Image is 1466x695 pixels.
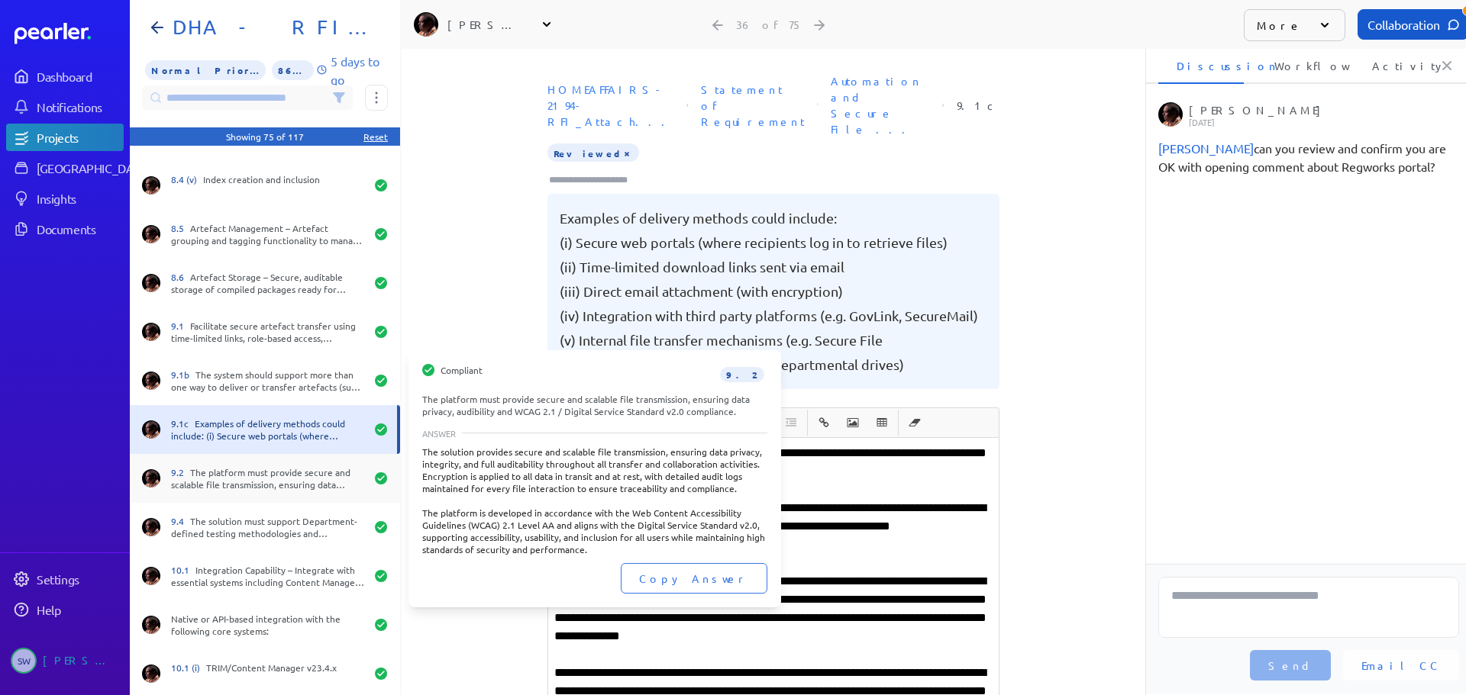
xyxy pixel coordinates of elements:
[447,17,524,32] div: [PERSON_NAME]
[171,368,195,381] span: 9.1b
[621,145,633,160] button: Tag at index 0 with value Reviewed focussed. Press backspace to remove
[171,320,365,344] div: Facilitate secure artefact transfer using time-limited links, role-based access, encryption, mult...
[1158,140,1254,156] span: Steve Ackermann
[363,130,388,143] div: Reset
[1361,658,1441,673] span: Email CC
[43,648,119,674] div: [PERSON_NAME]
[171,515,365,539] div: The solution must support Department-defined testing methodologies and verification to ensure art...
[901,410,928,436] span: Clear Formatting
[171,222,365,246] div: Artefact Management – Artefact grouping and tagging functionality to manage packages by request, ...
[142,176,160,195] img: Ryan Baird
[142,323,160,341] img: Ryan Baird
[695,76,811,136] span: Sheet: Statement of Requirement
[6,565,124,593] a: Settings
[171,515,190,527] span: 9.4
[6,185,124,212] a: Insights
[142,372,160,390] img: Ryan Baird
[171,173,203,185] span: 8.4 (v)
[272,60,313,80] span: 86% of Questions Completed
[1268,658,1313,673] span: Send
[142,518,160,536] img: Ryan Baird
[560,206,987,377] pre: Examples of delivery methods could include: (i) Secure web portals (where recipients log in to re...
[171,417,195,430] span: 9.1c
[142,567,160,585] img: Ryan Baird
[6,154,124,182] a: [GEOGRAPHIC_DATA]
[145,60,266,80] span: Priority
[171,564,365,588] div: Integration Capability – Integrate with essential systems including Content Manager, Microsoft (M...
[37,99,122,114] div: Notifications
[1354,47,1439,84] li: Activity
[171,417,365,442] div: Examples of delivery methods could include: (i) Secure web portals (where recipients log in to re...
[414,12,438,37] img: Ryan Baird
[422,446,767,555] div: The solution provides secure and scalable file transmission, ensuring data privacy, integrity, an...
[541,76,680,136] span: Document: HOMEAFFAIRS-2194-RFI_Attachment 4_RFI Response Template_Statement of Requirements Pearl...
[736,18,802,31] div: 36 of 75
[171,466,190,478] span: 9.2
[171,466,365,491] div: The platform must provide secure and scalable file transmission, ensuring data privacy, audibilit...
[951,92,1006,120] span: Reference Number: 9.1c
[171,320,190,332] span: 9.1
[868,410,896,436] span: Insert table
[142,225,160,243] img: Ryan Baird
[1256,47,1342,84] li: Workflow
[1158,139,1459,175] div: can you review and confirm you are OK with opening comment about Regworks portal?
[1189,102,1455,127] div: [PERSON_NAME]
[171,661,206,674] span: 10.1 (i)
[441,364,483,383] span: Compliant
[810,410,838,436] span: Insert link
[171,173,365,198] div: Index creation and inclusion
[1343,650,1459,681] button: Email CC
[171,613,365,637] div: Native or API-based integration with the following core systems:
[6,93,124,121] a: Notifications
[869,410,895,436] button: Insert table
[6,642,124,680] a: SW[PERSON_NAME]
[639,571,749,586] span: Copy Answer
[37,571,122,587] div: Settings
[839,410,867,436] span: Insert Image
[37,130,122,145] div: Projects
[621,563,767,594] button: Copy Answer
[6,124,124,151] a: Projects
[1158,102,1183,127] img: Ryan Baird
[142,469,160,487] img: Ryan Baird
[142,420,160,439] img: Ryan Baird
[422,393,767,417] div: The platform must provide secure and scalable file transmission, ensuring data privacy, audibilit...
[171,271,365,295] div: Artefact Storage – Secure, auditable storage of compiled packages ready for release
[777,410,805,436] span: Decrease Indent
[142,616,160,634] img: Ryan Baird
[902,410,928,436] button: Clear Formatting
[171,564,195,576] span: 10.1
[37,602,122,617] div: Help
[166,15,376,40] h1: DHA - RFI FOIP CMS Functional Requirements
[171,222,190,234] span: 8.5
[37,160,150,175] div: [GEOGRAPHIC_DATA]
[547,143,639,162] span: Reviewed
[720,367,764,382] span: 9.2
[171,661,365,686] div: TRIM/Content Manager v23.4.x
[37,69,122,84] div: Dashboard
[1189,117,1455,127] p: [DATE]
[37,221,122,236] div: Documents
[6,63,124,90] a: Dashboard
[1250,650,1331,681] button: Send
[6,215,124,243] a: Documents
[422,429,456,438] span: ANSWER
[1158,47,1244,84] li: Discussion
[331,52,388,88] p: 5 days to go
[1257,18,1302,33] p: More
[142,664,160,683] img: Ryan Baird
[840,410,866,436] button: Insert Image
[171,271,190,283] span: 8.6
[37,191,122,206] div: Insights
[171,368,365,393] div: The system should support more than one way to deliver or transfer artefacts (such as documents o...
[226,130,304,143] div: Showing 75 of 117
[547,172,642,188] input: Type here to add tags
[825,67,936,143] span: Section: Automation and Secure File Sharing
[811,410,837,436] button: Insert link
[142,274,160,292] img: Ryan Baird
[15,23,124,44] a: Dashboard
[6,596,124,623] a: Help
[11,648,37,674] span: Steve Whittington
